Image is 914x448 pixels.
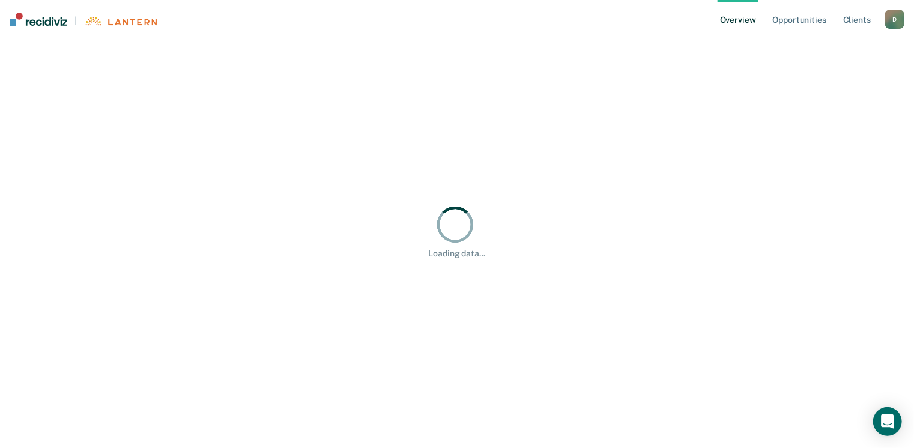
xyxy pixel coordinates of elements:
[873,407,902,436] div: Open Intercom Messenger
[10,13,157,26] a: |
[84,17,157,26] img: Lantern
[67,16,84,26] span: |
[429,249,486,259] div: Loading data...
[885,10,904,29] button: D
[10,13,67,26] img: Recidiviz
